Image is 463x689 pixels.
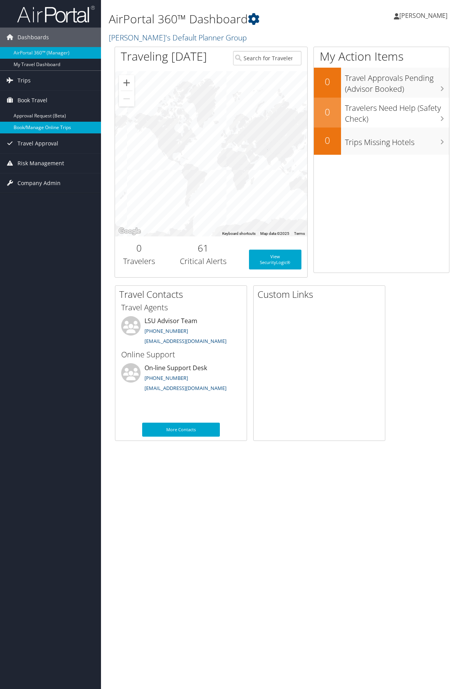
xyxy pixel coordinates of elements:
[17,28,49,47] span: Dashboards
[169,241,237,255] h2: 61
[121,256,157,267] h3: Travelers
[121,48,207,65] h1: Traveling [DATE]
[249,250,301,269] a: View SecurityLogic®
[17,173,61,193] span: Company Admin
[233,51,301,65] input: Search for Traveler
[117,316,245,348] li: LSU Advisor Team
[314,75,341,88] h2: 0
[314,105,341,119] h2: 0
[144,385,226,392] a: [EMAIL_ADDRESS][DOMAIN_NAME]
[345,99,449,124] h3: Travelers Need Help (Safety Check)
[258,288,385,301] h2: Custom Links
[17,71,31,90] span: Trips
[314,98,449,128] a: 0Travelers Need Help (Safety Check)
[144,327,188,334] a: [PHONE_NUMBER]
[117,226,143,236] img: Google
[109,32,249,43] a: [PERSON_NAME]'s Default Planner Group
[169,256,237,267] h3: Critical Alerts
[314,68,449,98] a: 0Travel Approvals Pending (Advisor Booked)
[399,11,447,20] span: [PERSON_NAME]
[121,302,241,313] h3: Travel Agents
[119,75,134,91] button: Zoom in
[294,231,305,236] a: Terms (opens in new tab)
[117,363,245,395] li: On-line Support Desk
[314,48,449,65] h1: My Action Items
[260,231,289,236] span: Map data ©2025
[144,374,188,381] a: [PHONE_NUMBER]
[345,69,449,94] h3: Travel Approvals Pending (Advisor Booked)
[109,11,340,27] h1: AirPortal 360™ Dashboard
[314,128,449,155] a: 0Trips Missing Hotels
[17,134,58,153] span: Travel Approval
[121,241,157,255] h2: 0
[345,133,449,148] h3: Trips Missing Hotels
[142,423,220,437] a: More Contacts
[314,134,341,147] h2: 0
[17,154,64,173] span: Risk Management
[119,91,134,107] button: Zoom out
[17,91,47,110] span: Book Travel
[119,288,247,301] h2: Travel Contacts
[117,226,143,236] a: Open this area in Google Maps (opens a new window)
[144,338,226,344] a: [EMAIL_ADDRESS][DOMAIN_NAME]
[222,231,256,236] button: Keyboard shortcuts
[121,349,241,360] h3: Online Support
[17,5,95,23] img: airportal-logo.png
[394,4,455,27] a: [PERSON_NAME]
